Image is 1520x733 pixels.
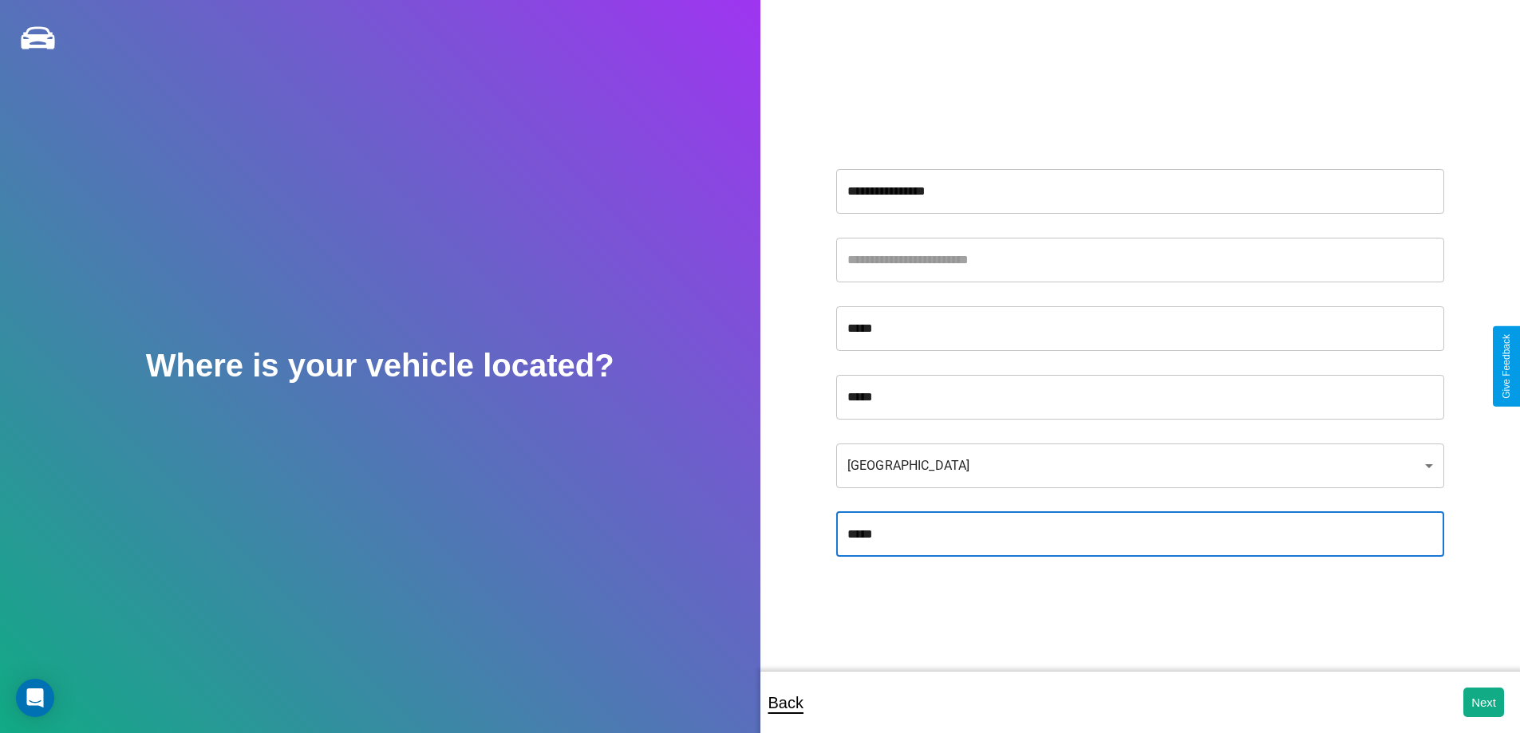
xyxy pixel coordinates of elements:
[1463,688,1504,717] button: Next
[146,348,614,384] h2: Where is your vehicle located?
[1501,334,1512,399] div: Give Feedback
[768,688,803,717] p: Back
[16,679,54,717] div: Open Intercom Messenger
[836,443,1444,488] div: [GEOGRAPHIC_DATA]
